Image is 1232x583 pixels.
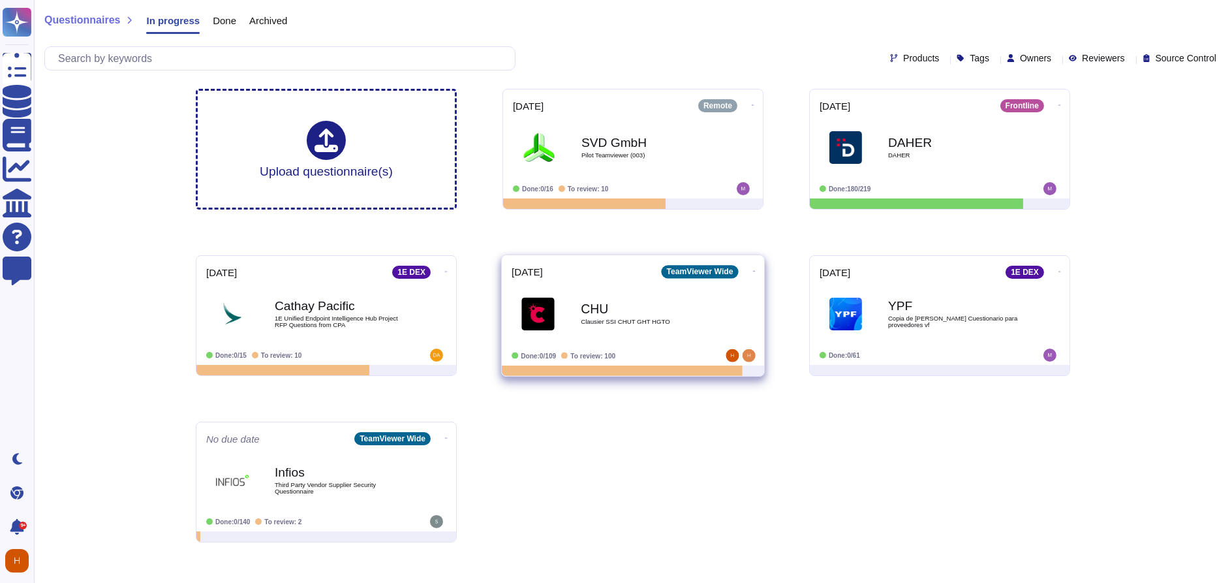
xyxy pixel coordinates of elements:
b: SVD GmbH [581,136,712,149]
span: Third Party Vendor Supplier Security Questionnaire [275,482,405,494]
span: [DATE] [512,267,543,277]
b: YPF [888,300,1019,312]
img: user [1043,182,1056,195]
div: Upload questionnaire(s) [260,121,393,178]
span: Done: 0/61 [829,352,860,359]
span: Done: 180/219 [829,185,871,193]
span: To review: 10 [261,352,302,359]
img: Logo [521,297,555,330]
span: Done: 0/140 [215,518,250,526]
span: 1E Unified Endpoint Intelligence Hub Project RFP Questions from CPA [275,315,405,328]
span: DAHER [888,152,1019,159]
b: CHU [581,302,713,315]
span: Products [903,54,939,63]
div: Remote [698,99,737,112]
span: Pilot Teamviewer (003) [581,152,712,159]
img: Logo [216,464,249,497]
img: Logo [216,298,249,330]
span: No due date [206,434,260,444]
div: TeamViewer Wide [662,265,739,278]
span: Clausier SSI CHUT GHT HGTO [581,319,713,325]
div: Frontline [1000,99,1044,112]
span: Tags [970,54,989,63]
span: [DATE] [206,268,237,277]
span: [DATE] [820,101,850,111]
img: user [1043,349,1056,362]
span: [DATE] [513,101,544,111]
span: To review: 2 [264,518,301,526]
div: 9+ [19,522,27,529]
span: Source Control [1156,54,1216,63]
span: Questionnaires [44,15,120,25]
span: Archived [249,16,287,25]
span: [DATE] [820,268,850,277]
img: Logo [829,298,862,330]
span: In progress [146,16,200,25]
span: To review: 10 [568,185,609,193]
img: user [737,182,750,195]
span: Done: 0/15 [215,352,247,359]
button: user [3,546,38,575]
span: Owners [1020,54,1051,63]
img: user [743,349,756,362]
b: Cathay Pacific [275,300,405,312]
span: Done: 0/109 [521,352,556,359]
span: To review: 100 [570,352,615,359]
span: Reviewers [1082,54,1124,63]
img: user [726,349,739,362]
input: Search by keywords [52,47,515,70]
div: TeamViewer Wide [354,432,431,445]
span: Copia de [PERSON_NAME] Cuestionario para proveedores vf [888,315,1019,328]
img: user [5,549,29,573]
div: 1E DEX [392,266,431,279]
div: 1E DEX [1006,266,1044,279]
span: Done: 0/16 [522,185,553,193]
img: Logo [829,131,862,164]
img: user [430,349,443,362]
img: user [430,515,443,528]
img: Logo [523,131,555,164]
b: Infios [275,466,405,479]
span: Done [213,16,236,25]
b: DAHER [888,136,1019,149]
